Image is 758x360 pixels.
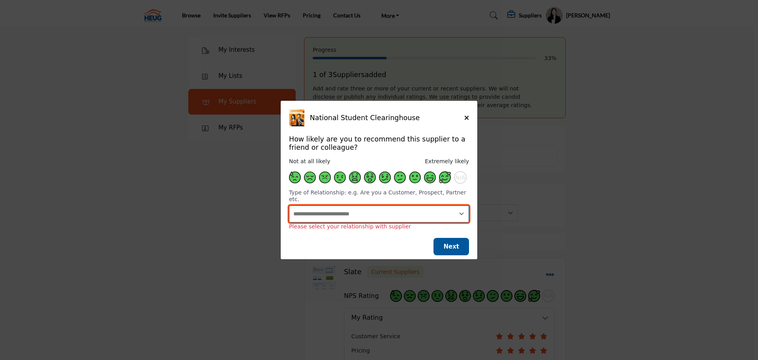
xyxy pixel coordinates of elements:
[425,158,469,164] span: Extremely likely
[456,174,465,181] span: N/A
[289,135,469,152] h5: How likely are you to recommend this supplier to a friend or colleague?
[310,114,464,122] h5: National Student Clearinghouse
[433,238,469,256] button: Next
[464,114,469,122] button: Close
[443,243,459,250] span: Next
[289,223,411,230] span: Please select your relationship with supplier
[454,171,467,184] button: N/A
[289,205,469,222] select: Change Supplier Relationship
[289,189,469,203] h6: Type of Relationship: e.g. Are you a Customer, Prospect, Partner etc.
[289,158,330,164] span: Not at all likely
[289,109,307,127] img: National Student Clearinghouse Logo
